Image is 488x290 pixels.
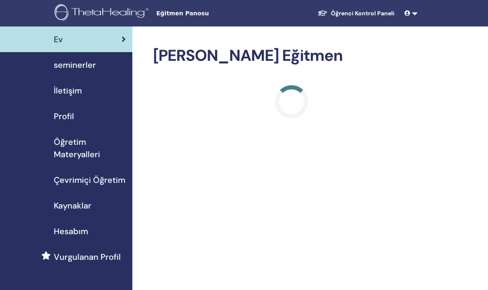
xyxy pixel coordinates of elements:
span: Eğitmen Panosu [156,9,280,18]
a: Öğrenci Kontrol Paneli [311,6,401,21]
span: seminerler [54,59,96,71]
span: Kaynaklar [54,199,91,212]
img: logo.png [55,4,151,23]
h2: [PERSON_NAME] Eğitmen [153,46,430,65]
span: Çevrimiçi Öğretim [54,174,125,186]
img: graduation-cap-white.svg [318,10,328,17]
span: İletişim [54,84,82,97]
span: Vurgulanan Profil [54,251,121,263]
span: Hesabım [54,225,88,237]
span: Profil [54,110,74,122]
span: Ev [54,33,63,46]
span: Öğretim Materyalleri [54,136,126,161]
